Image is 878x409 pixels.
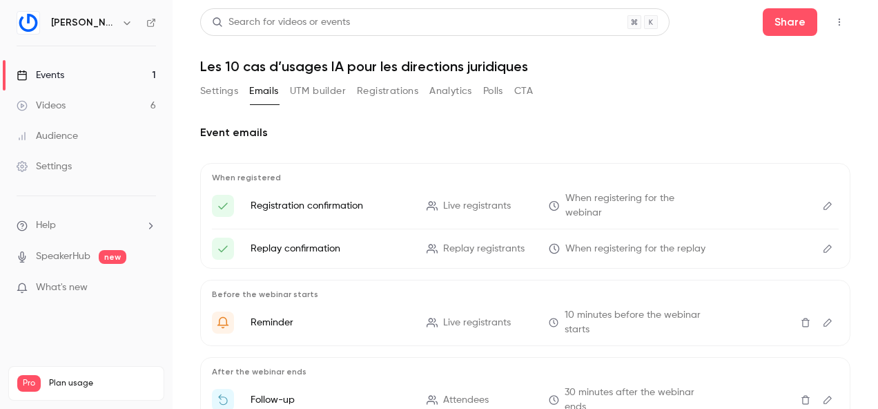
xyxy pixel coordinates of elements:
span: When registering for the webinar [565,191,708,220]
div: Events [17,68,64,82]
span: Help [36,218,56,233]
h2: Event emails [200,124,850,141]
button: Emails [249,80,278,102]
p: Registration confirmation [251,199,410,213]
p: Follow-up [251,393,410,407]
button: Delete [794,312,817,334]
div: Settings [17,160,72,173]
h1: Les 10 cas d’usages IA pour les directions juridiques [200,58,850,75]
h6: [PERSON_NAME] [51,16,116,30]
button: Registrations [357,80,418,102]
button: Edit [817,312,839,334]
span: Attendees [443,393,489,408]
p: Before the webinar starts [212,289,839,300]
span: new [99,250,126,264]
button: UTM builder [290,80,346,102]
button: Edit [817,195,839,217]
button: Settings [200,80,238,102]
li: help-dropdown-opener [17,218,156,233]
div: Audience [17,129,78,143]
p: Replay confirmation [251,242,410,256]
li: Voici votre lien d'accès à {{ event_name }}! [212,238,839,260]
span: What's new [36,280,88,295]
button: Edit [817,238,839,260]
div: Search for videos or events [212,15,350,30]
span: Plan usage [49,378,155,389]
p: After the webinar ends [212,366,839,377]
p: Reminder [251,316,410,330]
li: {{ event_name }} est sur le point de commencer en direct [212,308,839,337]
button: Share [763,8,817,36]
span: Live registrants [443,199,511,213]
span: Pro [17,375,41,392]
span: When registering for the replay [565,242,705,256]
p: When registered [212,172,839,183]
button: CTA [514,80,533,102]
a: SpeakerHub [36,249,90,264]
div: Videos [17,99,66,113]
li: Voici votre lien vers {{ event_name }}! [212,191,839,220]
button: Polls [483,80,503,102]
span: Live registrants [443,316,511,330]
span: 10 minutes before the webinar starts [565,308,709,337]
span: Replay registrants [443,242,525,256]
img: Gino LegalTech [17,12,39,34]
button: Analytics [429,80,472,102]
